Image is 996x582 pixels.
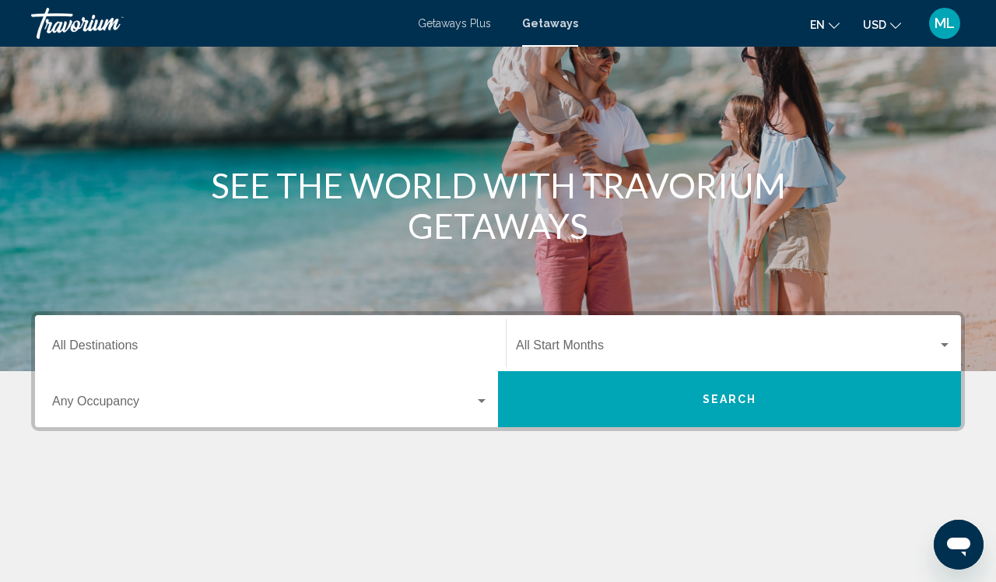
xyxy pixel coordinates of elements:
[924,7,965,40] button: User Menu
[863,13,901,36] button: Change currency
[206,165,790,246] h1: SEE THE WORLD WITH TRAVORIUM GETAWAYS
[703,394,757,406] span: Search
[810,13,840,36] button: Change language
[522,17,578,30] a: Getaways
[35,315,961,427] div: Search widget
[810,19,825,31] span: en
[863,19,886,31] span: USD
[934,520,984,570] iframe: Button to launch messaging window
[418,17,491,30] a: Getaways Plus
[498,371,961,427] button: Search
[935,16,955,31] span: ML
[31,8,402,39] a: Travorium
